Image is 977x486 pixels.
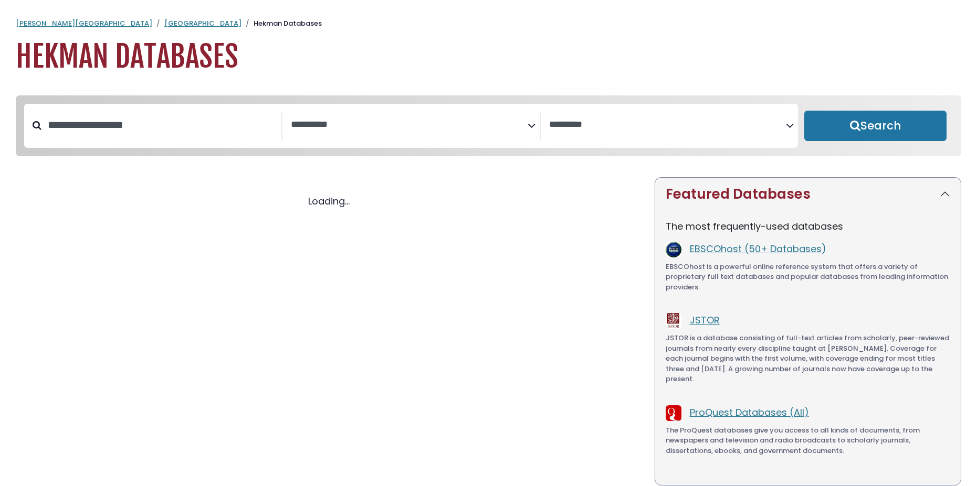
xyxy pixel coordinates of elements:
[16,18,152,28] a: [PERSON_NAME][GEOGRAPHIC_DATA]
[16,95,961,156] nav: Search filters
[241,18,322,29] li: Hekman Databases
[549,120,786,131] textarea: Search
[16,39,961,74] h1: Hekman Databases
[666,262,950,293] p: EBSCOhost is a powerful online reference system that offers a variety of proprietary full text da...
[16,194,642,208] div: Loading...
[804,111,947,141] button: Submit for Search Results
[666,425,950,456] p: The ProQuest databases give you access to all kinds of documents, from newspapers and television ...
[690,314,720,327] a: JSTOR
[164,18,241,28] a: [GEOGRAPHIC_DATA]
[666,219,950,233] p: The most frequently-used databases
[690,406,809,419] a: ProQuest Databases (All)
[655,178,961,211] button: Featured Databases
[16,18,961,29] nav: breadcrumb
[41,116,281,134] input: Search database by title or keyword
[666,333,950,384] p: JSTOR is a database consisting of full-text articles from scholarly, peer-reviewed journals from ...
[291,120,528,131] textarea: Search
[690,242,826,255] a: EBSCOhost (50+ Databases)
